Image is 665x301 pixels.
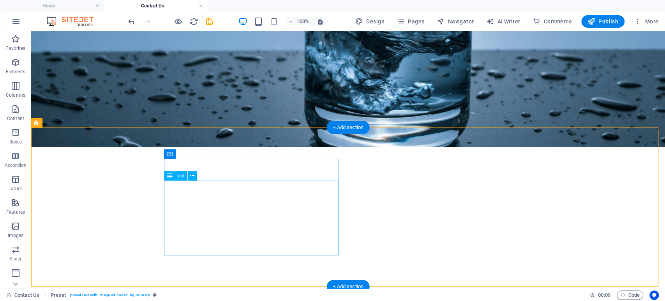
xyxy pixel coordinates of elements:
[631,15,661,28] button: More
[205,17,214,26] button: save
[581,15,624,28] button: Publish
[45,17,103,26] img: Editor Logo
[397,18,424,25] span: Pages
[533,18,572,25] span: Commerce
[649,290,659,300] button: Usercentrics
[6,69,26,75] p: Elements
[127,17,136,26] i: Undo: Edit headline (Ctrl+Z)
[176,174,184,178] span: Text
[8,232,24,239] p: Images
[6,209,25,215] p: Features
[437,18,474,25] span: Navigator
[617,290,643,300] button: Code
[634,18,658,25] span: More
[352,15,388,28] button: Design
[5,162,26,168] p: Accordion
[10,256,22,262] p: Slider
[189,17,198,26] i: Reload page
[483,15,523,28] button: AI Writer
[9,139,22,145] p: Boxes
[5,45,25,51] p: Favorites
[7,115,24,122] p: Content
[51,290,157,300] nav: breadcrumb
[51,290,66,300] span: Click to select. Double-click to edit
[352,15,388,28] div: Design (Ctrl+Alt+Y)
[529,15,575,28] button: Commerce
[69,290,150,300] span: . preset-text-with-image-v4-boxed .bg-primary
[6,92,25,98] p: Columns
[296,17,309,26] h6: 100%
[205,17,214,26] i: Save (Ctrl+S)
[590,290,610,300] h6: Session time
[394,15,427,28] button: Pages
[355,18,385,25] span: Design
[127,17,136,26] button: undo
[153,293,157,297] i: This element is a customizable preset
[9,186,23,192] p: Tables
[486,18,520,25] span: AI Writer
[603,292,605,298] span: :
[587,18,618,25] span: Publish
[285,17,312,26] button: 100%
[6,290,39,300] a: Click to cancel selection. Double-click to open Pages
[326,280,370,293] div: + Add section
[620,290,640,300] span: Code
[598,290,610,300] span: 00 00
[104,2,207,10] h4: Contact Us
[434,15,477,28] button: Navigator
[317,18,324,25] i: On resize automatically adjust zoom level to fit chosen device.
[189,17,198,26] button: reload
[326,121,370,134] div: + Add section
[173,17,183,26] button: Click here to leave preview mode and continue editing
